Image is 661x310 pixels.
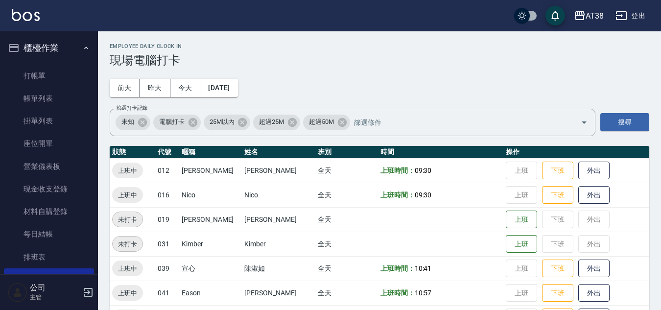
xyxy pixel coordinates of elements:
button: 外出 [578,162,610,180]
div: 25M以內 [204,115,251,130]
a: 營業儀表板 [4,155,94,178]
th: 班別 [315,146,378,159]
img: Logo [12,9,40,21]
h3: 現場電腦打卡 [110,53,649,67]
td: Nico [242,183,315,207]
td: Kimber [242,232,315,256]
th: 暱稱 [179,146,242,159]
button: 今天 [170,79,201,97]
th: 代號 [155,146,179,159]
button: 前天 [110,79,140,97]
div: 未知 [116,115,150,130]
button: 外出 [578,284,610,302]
button: save [545,6,565,25]
td: 全天 [315,256,378,281]
td: 012 [155,158,179,183]
button: 外出 [578,260,610,278]
td: [PERSON_NAME] [242,281,315,305]
td: [PERSON_NAME] [179,158,242,183]
td: 016 [155,183,179,207]
button: 櫃檯作業 [4,35,94,61]
button: 下班 [542,260,573,278]
button: 搜尋 [600,113,649,131]
h2: Employee Daily Clock In [110,43,649,49]
button: 登出 [612,7,649,25]
button: 上班 [506,211,537,229]
a: 帳單列表 [4,87,94,110]
span: 電腦打卡 [153,117,190,127]
button: 下班 [542,284,573,302]
b: 上班時間： [380,191,415,199]
b: 上班時間： [380,264,415,272]
h5: 公司 [30,283,80,293]
div: 超過50M [303,115,350,130]
th: 狀態 [110,146,155,159]
td: 全天 [315,281,378,305]
span: 未打卡 [113,239,142,249]
span: 上班中 [112,288,143,298]
span: 上班中 [112,263,143,274]
div: 電腦打卡 [153,115,201,130]
th: 操作 [503,146,649,159]
td: 宣心 [179,256,242,281]
span: 09:30 [415,167,432,174]
td: Eason [179,281,242,305]
span: 超過25M [253,117,290,127]
td: 031 [155,232,179,256]
div: AT38 [586,10,604,22]
img: Person [8,283,27,302]
label: 篩選打卡記錄 [117,104,147,112]
span: 上班中 [112,166,143,176]
span: 上班中 [112,190,143,200]
td: [PERSON_NAME] [242,207,315,232]
a: 現金收支登錄 [4,178,94,200]
span: 09:30 [415,191,432,199]
a: 掛單列表 [4,110,94,132]
td: 全天 [315,183,378,207]
td: 陳淑如 [242,256,315,281]
span: 25M以內 [204,117,240,127]
p: 主管 [30,293,80,302]
input: 篩選條件 [352,114,564,131]
a: 排班表 [4,246,94,268]
td: Kimber [179,232,242,256]
button: 外出 [578,186,610,204]
td: Nico [179,183,242,207]
b: 上班時間： [380,167,415,174]
th: 時間 [378,146,504,159]
button: 昨天 [140,79,170,97]
span: 未打卡 [113,215,142,225]
a: 打帳單 [4,65,94,87]
td: 041 [155,281,179,305]
button: 下班 [542,162,573,180]
div: 超過25M [253,115,300,130]
th: 姓名 [242,146,315,159]
td: 全天 [315,207,378,232]
span: 10:41 [415,264,432,272]
td: 全天 [315,232,378,256]
button: 上班 [506,235,537,253]
button: [DATE] [200,79,237,97]
td: 039 [155,256,179,281]
span: 10:57 [415,289,432,297]
span: 超過50M [303,117,340,127]
td: [PERSON_NAME] [242,158,315,183]
a: 每日結帳 [4,223,94,245]
b: 上班時間： [380,289,415,297]
td: 019 [155,207,179,232]
a: 座位開單 [4,132,94,155]
td: [PERSON_NAME] [179,207,242,232]
button: 下班 [542,186,573,204]
a: 現場電腦打卡 [4,268,94,291]
span: 未知 [116,117,140,127]
td: 全天 [315,158,378,183]
a: 材料自購登錄 [4,200,94,223]
button: Open [576,115,592,130]
button: AT38 [570,6,608,26]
